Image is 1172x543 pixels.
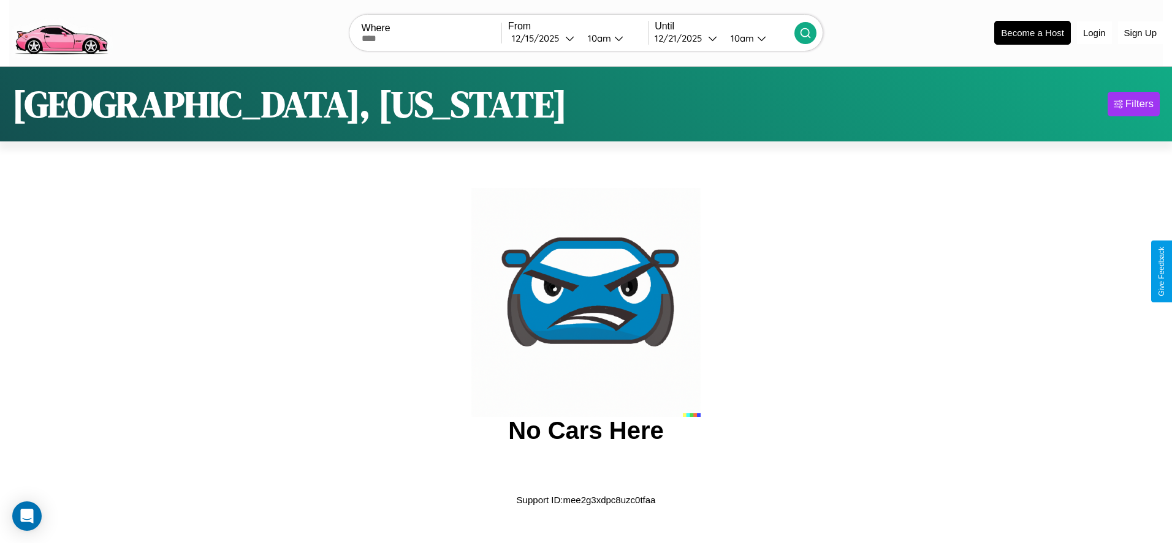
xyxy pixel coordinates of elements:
h1: [GEOGRAPHIC_DATA], [US_STATE] [12,79,567,129]
div: Give Feedback [1157,247,1166,296]
p: Support ID: mee2g3xdpc8uzc0tfaa [517,492,656,508]
h2: No Cars Here [508,417,663,444]
label: Where [362,23,501,34]
button: Login [1077,21,1112,44]
img: logo [9,6,113,58]
div: 10am [582,32,614,44]
div: 12 / 15 / 2025 [512,32,565,44]
img: car [471,188,701,417]
div: 10am [725,32,757,44]
label: Until [655,21,794,32]
div: Open Intercom Messenger [12,501,42,531]
div: 12 / 21 / 2025 [655,32,708,44]
button: 12/15/2025 [508,32,578,45]
button: Filters [1108,92,1160,116]
label: From [508,21,648,32]
button: 10am [578,32,648,45]
button: Sign Up [1118,21,1163,44]
button: 10am [721,32,794,45]
button: Become a Host [994,21,1071,45]
div: Filters [1125,98,1154,110]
